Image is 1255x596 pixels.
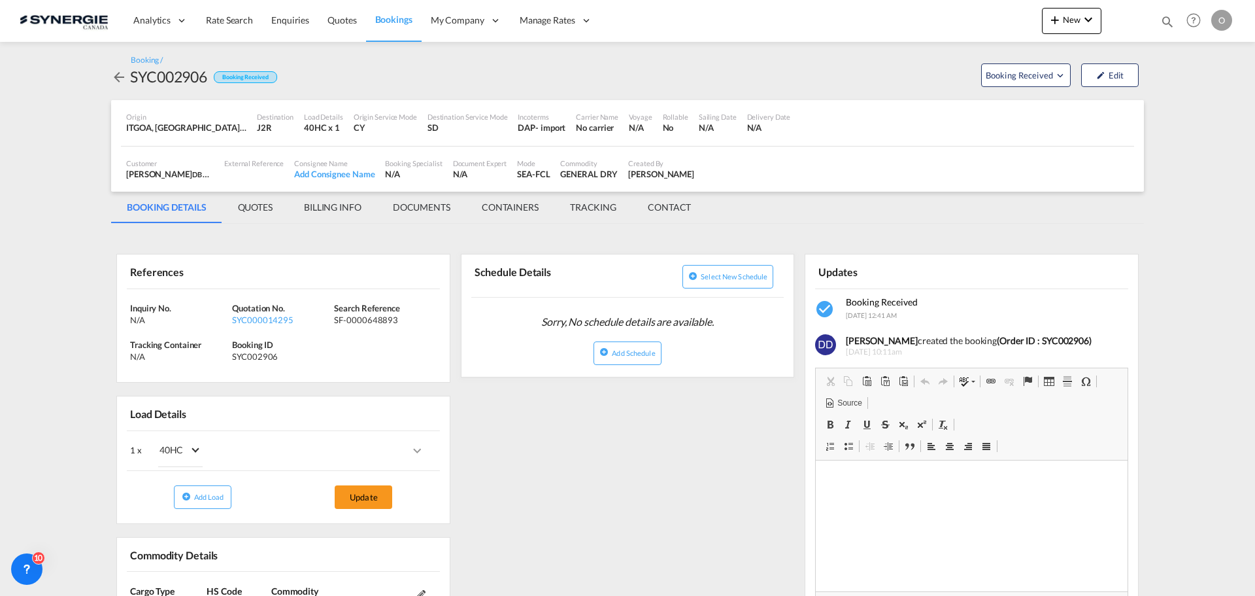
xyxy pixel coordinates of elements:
[377,192,466,223] md-tab-item: DOCUMENTS
[127,402,192,425] div: Load Details
[821,373,839,390] a: Cut (Ctrl+X)
[629,122,652,133] div: N/A
[747,122,791,133] div: N/A
[10,527,56,576] iframe: Chat
[271,14,309,26] span: Enquiries
[876,373,894,390] a: Paste as plain text (Ctrl+Shift+V)
[224,158,284,168] div: External Reference
[839,438,858,455] a: Insert/Remove Bulleted List
[894,416,912,433] a: Subscript
[1080,12,1096,27] md-icon: icon-chevron-down
[815,260,969,283] div: Updates
[747,112,791,122] div: Delivery Date
[192,169,223,179] span: DB Group
[288,192,377,223] md-tab-item: BILLING INFO
[304,122,343,133] div: 40HC x 1
[111,192,707,223] md-pagination-wrapper: Use the left and right arrow keys to navigate between tabs
[471,260,625,292] div: Schedule Details
[688,272,697,281] md-icon: icon-plus-circle
[214,71,276,84] div: Booking Received
[815,334,836,355] img: 0FyYMAAAABklEQVQDANZMU4i+KPwKAAAAAElFTkSuQmCC
[431,14,484,27] span: My Company
[846,347,1118,358] span: [DATE] 10:11am
[912,416,931,433] a: Superscript
[517,158,550,168] div: Mode
[876,416,894,433] a: Strike Through
[839,373,858,390] a: Copy (Ctrl+C)
[222,192,288,223] md-tab-item: QUOTES
[334,314,433,326] div: SF-0000648893
[232,351,331,362] div: SYC002906
[453,158,507,168] div: Document Expert
[334,303,399,313] span: Search Reference
[257,112,293,122] div: Destination
[628,168,694,180] div: Daniel Dico
[130,66,207,87] div: SYC002906
[612,349,655,357] span: Add Schedule
[821,416,839,433] a: Bold (Ctrl+B)
[130,434,283,467] div: 1 x
[232,340,273,350] span: Booking ID
[835,398,862,409] span: Source
[576,122,618,133] div: No carrier
[956,373,979,390] a: Spell Check As You Type
[111,69,127,85] md-icon: icon-arrow-left
[126,158,214,168] div: Customer
[427,122,508,133] div: SD
[632,192,707,223] md-tab-item: CONTACT
[701,272,767,281] span: Select new schedule
[699,112,737,122] div: Sailing Date
[1047,14,1096,25] span: New
[815,299,836,320] md-icon: icon-checkbox-marked-circle
[1182,9,1211,33] div: Help
[536,309,719,334] span: Sorry, No schedule details are available.
[453,168,507,180] div: N/A
[982,373,1000,390] a: Link (Ctrl+K)
[858,416,876,433] a: Underline (Ctrl+U)
[182,492,191,501] md-icon: icon-plus-circle
[858,373,876,390] a: Paste (Ctrl+V)
[335,485,392,509] button: Update
[1000,373,1018,390] a: Unlink
[846,311,897,319] span: [DATE] 12:41 AM
[682,265,773,289] button: icon-plus-circleSelect new schedule
[861,438,879,455] a: Decrease Indent
[174,485,231,509] button: icon-plus-circleAdd Load
[846,335,918,346] b: [PERSON_NAME]
[699,122,737,133] div: N/A
[133,14,171,27] span: Analytics
[232,303,285,313] span: Quotation No.
[304,112,343,122] div: Load Details
[1160,14,1175,29] md-icon: icon-magnify
[517,168,550,180] div: SEA-FCL
[629,112,652,122] div: Voyage
[1042,8,1101,34] button: icon-plus 400-fgNewicon-chevron-down
[130,340,201,350] span: Tracking Container
[663,122,688,133] div: No
[599,347,609,357] md-icon: icon-plus-circle
[142,435,212,467] md-select: Choose
[111,192,222,223] md-tab-item: BOOKING DETAILS
[821,438,839,455] a: Insert/Remove Numbered List
[560,158,618,168] div: Commodity
[194,493,224,501] span: Add Load
[1077,373,1095,390] a: Insert Special Character
[981,63,1071,87] button: Open demo menu
[130,303,171,313] span: Inquiry No.
[385,168,442,180] div: N/A
[901,438,919,455] a: Block Quote
[126,112,246,122] div: Origin
[1040,373,1058,390] a: Table
[560,168,618,180] div: GENERAL DRY
[941,438,959,455] a: Centre
[131,55,163,66] div: Booking /
[111,66,130,87] div: icon-arrow-left
[959,438,977,455] a: Align Right
[294,168,375,180] div: Add Consignee Name
[130,314,229,326] div: N/A
[127,543,280,566] div: Commodity Details
[1096,71,1105,80] md-icon: icon-pencil
[922,438,941,455] a: Align Left
[846,334,1118,347] div: created the booking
